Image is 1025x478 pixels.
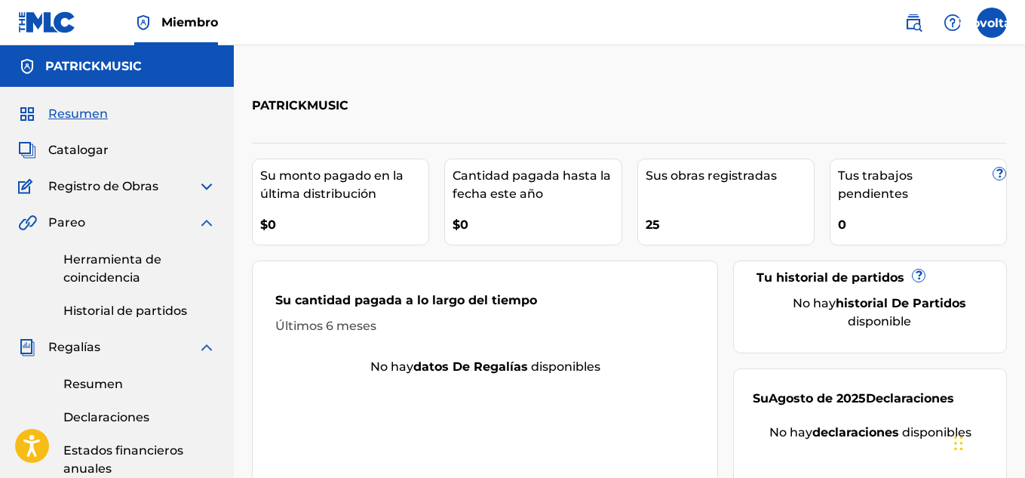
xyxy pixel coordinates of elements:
[18,105,108,123] a: ResumenResumen
[954,421,963,466] div: Arrastrar
[198,338,216,356] img: expandir
[793,296,836,310] font: No hay
[63,375,216,393] a: Resumen
[769,425,812,439] font: No hay
[48,106,108,121] font: Resumen
[252,98,348,113] font: PATRICKMUSIC
[18,57,36,76] img: Cuentas
[63,409,216,427] a: Declaraciones
[453,217,468,232] font: $0
[134,14,152,32] img: Titular de los derechos superior
[260,168,404,201] font: Su monto pagado en la última distribución
[45,59,142,73] font: PATRICKMUSIC
[753,391,769,406] font: Su
[838,217,846,232] font: 0
[48,340,100,354] font: Regalías
[63,252,161,285] font: Herramienta de coincidencia
[45,57,142,76] h5: PATRICKMUSIC
[769,391,866,406] font: Agosto de 2025
[996,166,1003,180] font: ?
[63,251,216,287] a: Herramienta de coincidencia
[838,168,913,201] font: Tus trabajos pendientes
[18,141,36,159] img: Catalogar
[646,168,777,183] font: Sus obras registradas
[370,359,413,374] font: No hay
[48,215,85,230] font: Pareo
[63,377,123,391] font: Resumen
[812,425,899,439] font: declaraciones
[198,214,216,232] img: expandir
[198,177,216,196] img: expandir
[18,105,36,123] img: Resumen
[983,252,1025,415] iframe: Centro de recursos
[18,177,38,196] img: Registro de Obras
[938,8,968,38] div: Ayuda
[18,338,36,356] img: Regalías
[950,406,1025,478] iframe: Widget de chat
[944,14,962,32] img: ayuda
[453,168,611,201] font: Cantidad pagada hasta la fecha este año
[161,15,218,29] font: Miembro
[275,319,376,333] font: Últimos 6 meses
[848,314,911,328] font: disponible
[904,14,922,32] img: buscar
[18,214,37,232] img: Pareo
[48,143,109,157] font: Catalogar
[902,425,971,439] font: disponibles
[836,296,966,310] font: historial de partidos
[18,141,109,159] a: CatalogarCatalogar
[275,293,537,307] font: Su cantidad pagada a lo largo del tiempo
[977,8,1007,38] div: Menú de usuario
[63,304,187,318] font: Historial de partidos
[898,8,928,38] a: Búsqueda pública
[63,302,216,320] a: Historial de partidos
[531,359,600,374] font: disponibles
[866,391,954,406] font: Declaraciones
[63,443,183,476] font: Estados financieros anuales
[916,268,922,282] font: ?
[63,410,149,424] font: Declaraciones
[756,270,904,285] font: Tu historial de partidos
[413,359,528,374] font: datos de regalías
[18,11,76,33] img: Logotipo del MLC
[48,179,158,193] font: Registro de Obras
[260,217,276,232] font: $0
[63,442,216,478] a: Estados financieros anuales
[646,217,660,232] font: 25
